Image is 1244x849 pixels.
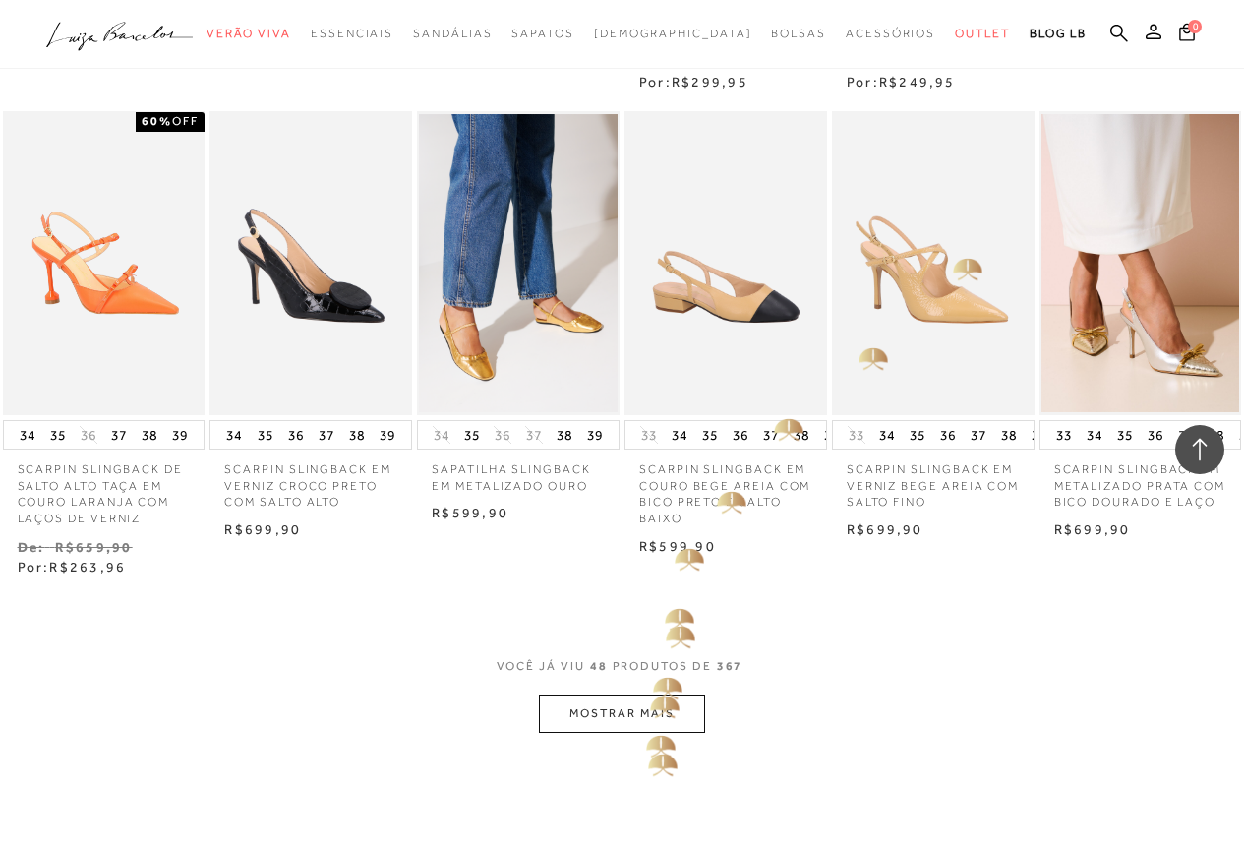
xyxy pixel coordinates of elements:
a: SCARPIN SLINGBACK EM VERNIZ BEGE AREIA COM SALTO FINO [832,450,1035,511]
button: 33 [843,426,870,445]
span: Por: [18,559,127,575]
strong: 60% [142,114,172,128]
button: 34 [14,421,41,449]
img: SAPATILHA SLINGBACK EM METALIZADO OURO [419,114,618,412]
button: 35 [1111,421,1139,449]
span: Sandálias [413,27,492,40]
span: [DEMOGRAPHIC_DATA] [594,27,752,40]
button: 37 [105,421,133,449]
button: MOSTRAR MAIS [539,695,704,733]
a: categoryNavScreenReaderText [413,16,492,52]
span: Sapatos [511,27,573,40]
span: R$599,90 [432,505,508,520]
span: 367 [717,658,743,695]
a: noSubCategoriesText [594,16,752,52]
button: 34 [666,421,693,449]
button: 37 [1172,421,1200,449]
small: De: [639,54,667,70]
button: 36 [75,426,102,445]
span: R$263,96 [49,559,126,575]
span: R$699,90 [1054,521,1131,537]
button: 36 [1142,421,1169,449]
a: categoryNavScreenReaderText [955,16,1010,52]
span: Acessórios [846,27,935,40]
span: Outlet [955,27,1010,40]
a: SCARPIN SLINGBACK DE SALTO ALTO TAÇA EM COURO LARANJA COM LAÇOS DE VERNIZ [3,450,206,527]
img: SCARPIN SLINGBACK DE SALTO ALTO TAÇA EM COURO LARANJA COM LAÇOS DE VERNIZ [5,114,204,412]
button: 35 [252,421,279,449]
button: 39 [374,421,401,449]
span: Verão Viva [207,27,291,40]
button: 39 [166,421,194,449]
button: 39 [818,421,846,449]
span: BLOG LB [1030,27,1087,40]
button: 39 [581,421,609,449]
span: 48 [590,658,608,695]
button: 37 [757,421,785,449]
a: SAPATILHA SLINGBACK EM METALIZADO OURO [417,450,620,495]
button: 38 [788,421,815,449]
a: categoryNavScreenReaderText [511,16,573,52]
small: De: [18,539,45,555]
button: 35 [44,421,72,449]
a: SCARPIN SLINGBACK EM VERNIZ CROCO PRETO COM SALTO ALTO [209,450,412,511]
button: 38 [343,421,371,449]
a: SCARPIN SLINGBACK EM COURO BEGE AREIA COM BICO PRETO E SALTO BAIXO [624,450,827,527]
button: 33 [1050,421,1078,449]
span: Por: [639,74,748,90]
span: OFF [172,114,199,128]
small: R$659,90 [55,539,133,555]
button: 35 [904,421,931,449]
button: 35 [458,421,486,449]
button: 37 [965,421,992,449]
button: 34 [873,421,901,449]
button: 37 [520,426,548,445]
img: SCARPIN SLINGBACK EM COURO BEGE AREIA COM BICO PRETO E SALTO BAIXO [626,114,825,412]
span: PRODUTOS DE [613,658,712,675]
a: SCARPIN SLINGBACK EM METALIZADO PRATA COM BICO DOURADO E LAÇO [1039,450,1242,511]
button: 37 [313,421,340,449]
span: R$699,90 [224,521,301,537]
span: Por: [847,74,956,90]
button: 34 [1081,421,1108,449]
a: categoryNavScreenReaderText [311,16,393,52]
img: SCARPIN SLINGBACK EM VERNIZ BEGE AREIA COM SALTO FINO [834,114,1033,412]
a: BLOG LB [1030,16,1087,52]
span: R$599,90 [639,538,716,554]
button: 35 [696,421,724,449]
button: 0 [1173,22,1201,48]
span: Bolsas [771,27,826,40]
span: R$699,90 [847,521,923,537]
button: 39 [1026,421,1053,449]
small: De: [847,54,874,70]
img: SCARPIN SLINGBACK EM VERNIZ CROCO PRETO COM SALTO ALTO [211,114,410,412]
span: R$299,95 [672,74,748,90]
button: 36 [489,426,516,445]
button: 38 [1203,421,1230,449]
button: 36 [934,421,962,449]
span: VOCê JÁ VIU [497,658,585,675]
small: R$499,90 [884,54,962,70]
span: Essenciais [311,27,393,40]
button: 36 [282,421,310,449]
button: 38 [551,421,578,449]
span: 0 [1188,20,1202,33]
button: 34 [220,421,248,449]
span: R$249,95 [879,74,956,90]
a: categoryNavScreenReaderText [846,16,935,52]
small: R$599,90 [677,54,754,70]
button: 36 [727,421,754,449]
button: 34 [428,426,455,445]
img: SCARPIN SLINGBACK EM METALIZADO PRATA COM BICO DOURADO E LAÇO [1041,114,1240,412]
